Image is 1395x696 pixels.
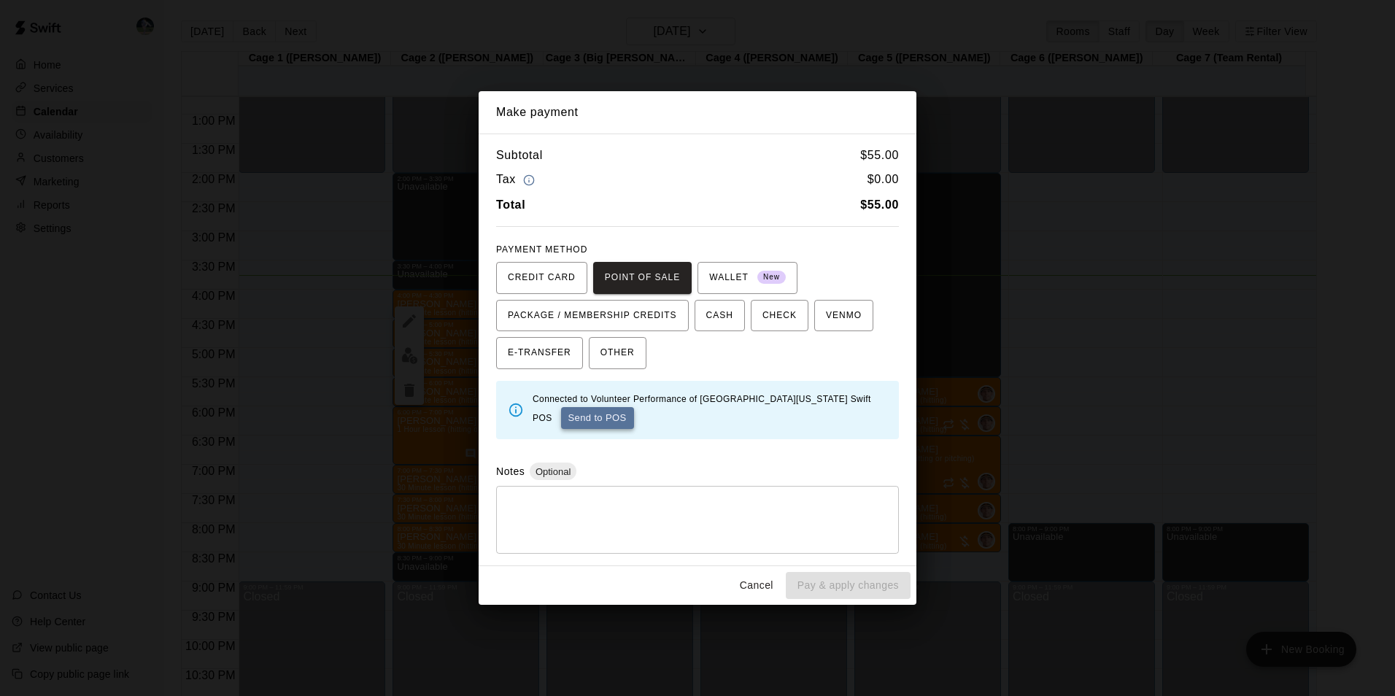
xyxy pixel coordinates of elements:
[751,300,808,332] button: CHECK
[814,300,873,332] button: VENMO
[589,337,646,369] button: OTHER
[605,266,680,290] span: POINT OF SALE
[860,146,899,165] h6: $ 55.00
[762,304,797,328] span: CHECK
[496,337,583,369] button: E-TRANSFER
[496,170,538,190] h6: Tax
[561,407,634,429] button: Send to POS
[496,244,587,255] span: PAYMENT METHOD
[496,262,587,294] button: CREDIT CARD
[508,266,576,290] span: CREDIT CARD
[496,465,525,477] label: Notes
[533,394,871,423] span: Connected to Volunteer Performance of [GEOGRAPHIC_DATA][US_STATE] Swift POS
[508,304,677,328] span: PACKAGE / MEMBERSHIP CREDITS
[757,268,786,287] span: New
[593,262,692,294] button: POINT OF SALE
[600,341,635,365] span: OTHER
[826,304,862,328] span: VENMO
[496,300,689,332] button: PACKAGE / MEMBERSHIP CREDITS
[479,91,916,134] h2: Make payment
[697,262,797,294] button: WALLET New
[530,466,576,477] span: Optional
[496,146,543,165] h6: Subtotal
[733,572,780,599] button: Cancel
[496,198,525,211] b: Total
[695,300,745,332] button: CASH
[867,170,899,190] h6: $ 0.00
[508,341,571,365] span: E-TRANSFER
[860,198,899,211] b: $ 55.00
[706,304,733,328] span: CASH
[709,266,786,290] span: WALLET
